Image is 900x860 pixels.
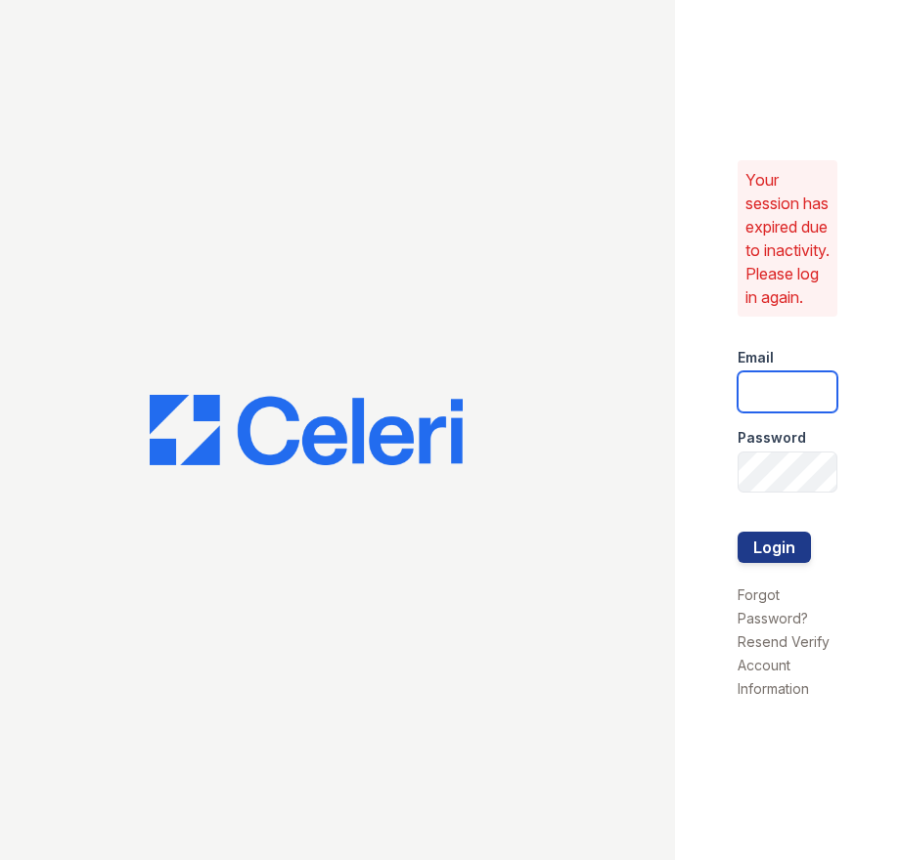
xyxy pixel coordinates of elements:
button: Login [738,532,811,563]
p: Your session has expired due to inactivity. Please log in again. [745,168,830,309]
label: Password [738,428,806,448]
img: CE_Logo_Blue-a8612792a0a2168367f1c8372b55b34899dd931a85d93a1a3d3e32e68fde9ad4.png [150,395,463,465]
a: Forgot Password? [738,586,808,626]
label: Email [738,348,774,367]
a: Resend Verify Account Information [738,633,830,697]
